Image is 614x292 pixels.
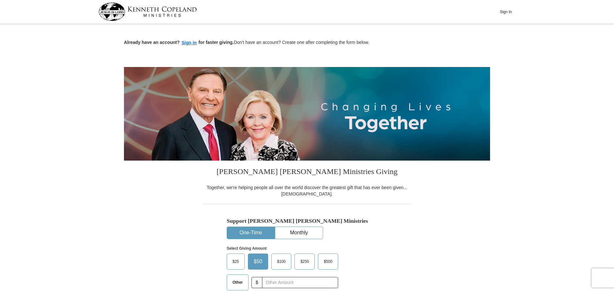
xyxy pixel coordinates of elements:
[227,218,387,224] h5: Support [PERSON_NAME] [PERSON_NAME] Ministries
[227,246,267,251] strong: Select Giving Amount
[251,277,262,288] span: $
[124,40,234,45] strong: Already have an account? for faster giving.
[274,257,289,266] span: $100
[203,184,411,197] div: Together, we're helping people all over the world discover the greatest gift that has ever been g...
[496,7,515,17] button: Sign In
[297,257,312,266] span: $250
[99,3,197,21] img: kcm-header-logo.svg
[250,257,266,266] span: $50
[180,39,199,46] button: Sign in
[124,39,490,46] p: Don't have an account? Create one after completing the form below.
[262,277,338,288] input: Other Amount
[227,227,275,239] button: One-Time
[275,227,323,239] button: Monthly
[229,278,246,287] span: Other
[229,257,242,266] span: $25
[320,257,336,266] span: $500
[203,161,411,184] h3: [PERSON_NAME] [PERSON_NAME] Ministries Giving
